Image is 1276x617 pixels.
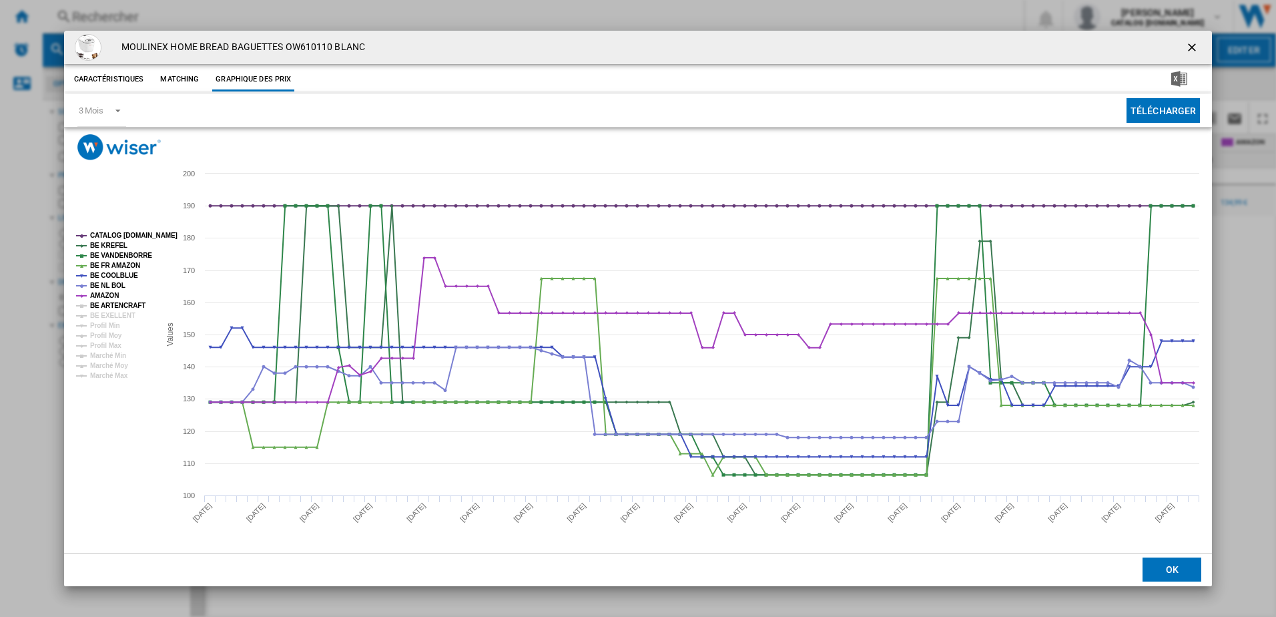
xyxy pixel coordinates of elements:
[191,501,213,524] tspan: [DATE]
[1046,501,1068,524] tspan: [DATE]
[183,363,195,371] tspan: 140
[512,501,534,524] tspan: [DATE]
[183,298,195,306] tspan: 160
[351,501,373,524] tspan: [DATE]
[79,106,103,116] div: 3 Mois
[244,501,266,524] tspan: [DATE]
[115,41,365,54] h4: MOULINEX HOME BREAD BAGUETTES OW610110 BLANC
[779,501,801,524] tspan: [DATE]
[183,491,195,499] tspan: 100
[183,202,195,210] tspan: 190
[725,501,747,524] tspan: [DATE]
[90,292,119,299] tspan: AMAZON
[75,34,101,61] img: 61m8+CQxwZL._AC_SY300_SX300_.jpg
[64,31,1213,586] md-dialog: Product popup
[183,395,195,403] tspan: 130
[90,262,140,269] tspan: BE FR AMAZON
[90,372,128,379] tspan: Marché Max
[1180,34,1207,61] button: getI18NText('BUTTONS.CLOSE_DIALOG')
[150,67,209,91] button: Matching
[166,323,175,347] tspan: Values
[183,234,195,242] tspan: 180
[1100,501,1122,524] tspan: [DATE]
[90,362,128,369] tspan: Marché Moy
[90,302,145,309] tspan: BE ARTENCRAFT
[90,332,122,339] tspan: Profil Moy
[1185,41,1201,57] ng-md-icon: getI18NText('BUTTONS.CLOSE_DIALOG')
[886,501,908,524] tspan: [DATE]
[298,501,320,524] tspan: [DATE]
[832,501,854,524] tspan: [DATE]
[1153,501,1175,524] tspan: [DATE]
[1143,558,1201,582] button: OK
[1171,71,1187,87] img: excel-24x24.png
[90,322,120,329] tspan: Profil Min
[183,266,195,274] tspan: 170
[90,242,127,249] tspan: BE KREFEL
[183,331,195,339] tspan: 150
[90,252,152,259] tspan: BE VANDENBORRE
[90,282,125,289] tspan: BE NL BOL
[1150,67,1209,91] button: Télécharger au format Excel
[183,459,195,467] tspan: 110
[90,352,126,359] tspan: Marché Min
[90,312,135,319] tspan: BE EXELLENT
[458,501,481,524] tspan: [DATE]
[565,501,587,524] tspan: [DATE]
[90,232,178,239] tspan: CATALOG [DOMAIN_NAME]
[993,501,1015,524] tspan: [DATE]
[212,67,294,91] button: Graphique des prix
[1127,98,1201,123] button: Télécharger
[940,501,962,524] tspan: [DATE]
[71,67,147,91] button: Caractéristiques
[672,501,694,524] tspan: [DATE]
[90,272,138,279] tspan: BE COOLBLUE
[90,342,121,349] tspan: Profil Max
[619,501,641,524] tspan: [DATE]
[183,170,195,178] tspan: 200
[404,501,426,524] tspan: [DATE]
[77,134,161,160] img: logo_wiser_300x94.png
[183,427,195,435] tspan: 120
